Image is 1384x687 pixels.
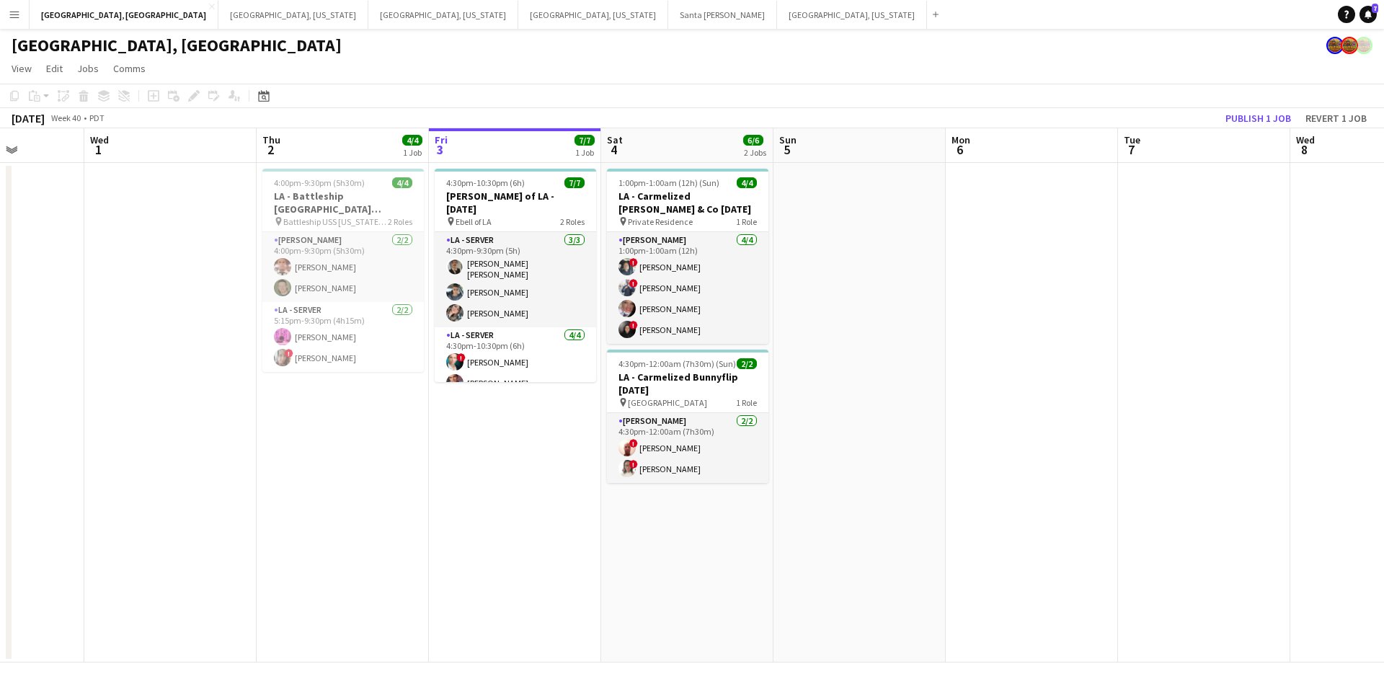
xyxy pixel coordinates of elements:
a: View [6,59,37,78]
button: [GEOGRAPHIC_DATA], [US_STATE] [368,1,518,29]
a: 7 [1359,6,1377,23]
h1: [GEOGRAPHIC_DATA], [GEOGRAPHIC_DATA] [12,35,342,56]
span: Week 40 [48,112,84,123]
a: Jobs [71,59,105,78]
div: PDT [89,112,105,123]
span: 7 [1372,4,1378,13]
button: Santa [PERSON_NAME] [668,1,777,29]
button: Publish 1 job [1220,109,1297,128]
span: Jobs [77,62,99,75]
span: Edit [46,62,63,75]
span: Comms [113,62,146,75]
a: Edit [40,59,68,78]
button: [GEOGRAPHIC_DATA], [GEOGRAPHIC_DATA] [30,1,218,29]
app-user-avatar: Rollin Hero [1341,37,1358,54]
a: Comms [107,59,151,78]
button: [GEOGRAPHIC_DATA], [US_STATE] [218,1,368,29]
button: Revert 1 job [1300,109,1372,128]
div: [DATE] [12,111,45,125]
span: View [12,62,32,75]
button: [GEOGRAPHIC_DATA], [US_STATE] [777,1,927,29]
app-user-avatar: Rollin Hero [1326,37,1344,54]
button: [GEOGRAPHIC_DATA], [US_STATE] [518,1,668,29]
app-user-avatar: Rollin Hero [1355,37,1372,54]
